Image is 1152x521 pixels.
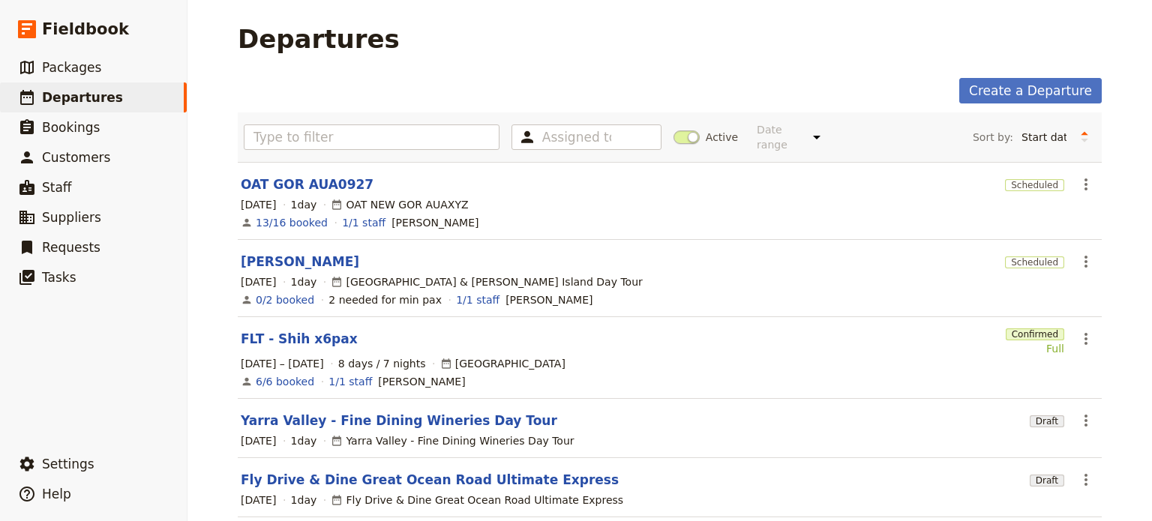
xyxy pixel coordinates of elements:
[342,215,385,230] a: 1/1 staff
[42,60,101,75] span: Packages
[241,274,276,289] span: [DATE]
[1005,256,1064,268] span: Scheduled
[331,493,623,508] div: Fly Drive & Dine Great Ocean Road Ultimate Express
[244,124,499,150] input: Type to filter
[1073,408,1099,433] button: Actions
[505,292,592,307] span: Steve Blenheim
[42,120,100,135] span: Bookings
[1030,415,1064,427] span: Draft
[973,130,1013,145] span: Sort by:
[706,130,738,145] span: Active
[42,180,72,195] span: Staff
[241,175,373,193] a: OAT GOR AUA0927
[238,24,400,54] h1: Departures
[241,412,557,430] a: Yarra Valley - Fine Dining Wineries Day Tour
[1006,341,1064,356] div: Full
[291,493,317,508] span: 1 day
[291,197,317,212] span: 1 day
[440,356,565,371] div: [GEOGRAPHIC_DATA]
[1015,126,1073,148] select: Sort by:
[391,215,478,230] span: Cory Corbett
[42,210,101,225] span: Suppliers
[291,274,317,289] span: 1 day
[256,374,314,389] a: View the bookings for this departure
[1073,467,1099,493] button: Actions
[1073,249,1099,274] button: Actions
[456,292,499,307] a: 1/1 staff
[241,356,324,371] span: [DATE] – [DATE]
[42,150,110,165] span: Customers
[331,274,642,289] div: [GEOGRAPHIC_DATA] & [PERSON_NAME] Island Day Tour
[256,292,314,307] a: View the bookings for this departure
[1073,172,1099,197] button: Actions
[1073,126,1096,148] button: Change sort direction
[241,330,358,348] a: FLT - Shih x6pax
[291,433,317,448] span: 1 day
[542,128,611,146] input: Assigned to
[42,270,76,285] span: Tasks
[328,374,372,389] a: 1/1 staff
[378,374,465,389] span: Cory Corbett
[256,215,328,230] a: View the bookings for this departure
[338,356,426,371] span: 8 days / 7 nights
[241,471,619,489] a: Fly Drive & Dine Great Ocean Road Ultimate Express
[1005,179,1064,191] span: Scheduled
[1030,475,1064,487] span: Draft
[241,493,276,508] span: [DATE]
[42,240,100,255] span: Requests
[241,197,276,212] span: [DATE]
[959,78,1102,103] a: Create a Departure
[42,18,129,40] span: Fieldbook
[1073,326,1099,352] button: Actions
[42,457,94,472] span: Settings
[42,487,71,502] span: Help
[241,253,359,271] a: [PERSON_NAME]
[328,292,442,307] div: 2 needed for min pax
[331,433,574,448] div: Yarra Valley - Fine Dining Wineries Day Tour
[241,433,276,448] span: [DATE]
[331,197,468,212] div: OAT NEW GOR AUAXYZ
[1006,328,1064,340] span: Confirmed
[42,90,123,105] span: Departures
